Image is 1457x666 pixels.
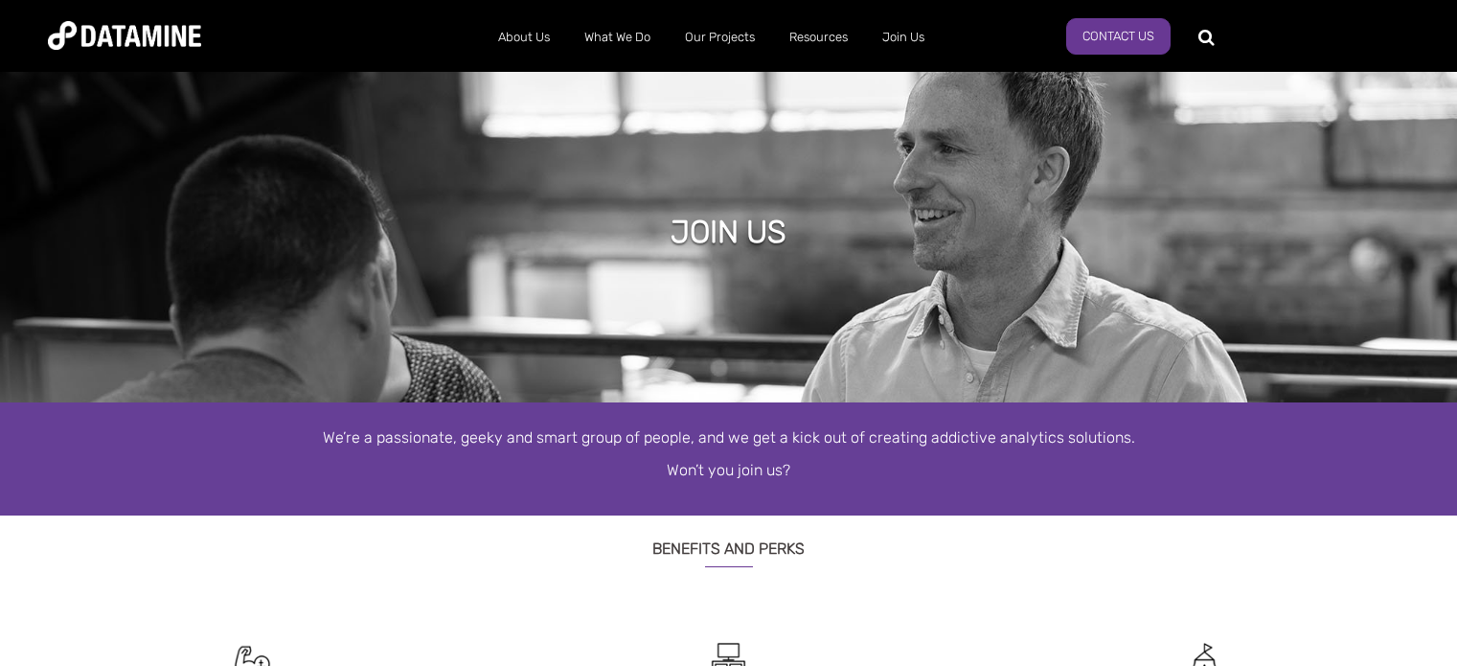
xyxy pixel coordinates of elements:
p: Won’t you join us? [183,459,1275,482]
a: What We Do [567,12,668,62]
a: Resources [772,12,865,62]
p: We’re a passionate, geeky and smart group of people, and we get a kick out of creating addictive ... [183,426,1275,449]
h3: Benefits and Perks [183,516,1275,567]
h1: Join Us [671,211,786,253]
a: About Us [481,12,567,62]
a: Join Us [865,12,942,62]
a: Contact Us [1066,18,1171,55]
a: Our Projects [668,12,772,62]
img: Datamine [48,21,201,50]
